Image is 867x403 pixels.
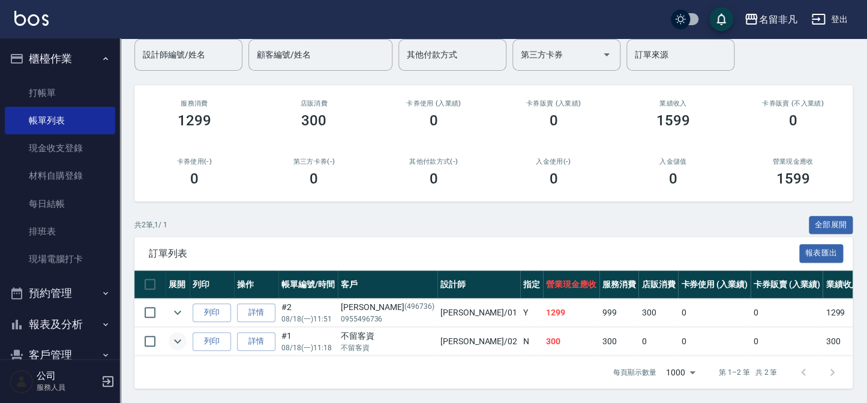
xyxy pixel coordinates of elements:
[281,342,335,353] p: 08/18 (一) 11:18
[10,369,34,393] img: Person
[341,342,434,353] p: 不留客資
[748,158,839,166] h2: 營業現金應收
[599,327,639,356] td: 300
[543,327,599,356] td: 300
[37,370,98,382] h5: 公司
[310,170,318,187] h3: 0
[430,170,438,187] h3: 0
[190,270,234,299] th: 列印
[5,218,115,245] a: 排班表
[739,7,802,32] button: 名留非凡
[748,100,839,107] h2: 卡券販賣 (不入業績)
[638,327,678,356] td: 0
[166,270,190,299] th: 展開
[169,332,187,350] button: expand row
[430,112,438,129] h3: 0
[751,327,823,356] td: 0
[549,170,557,187] h3: 0
[628,158,719,166] h2: 入金儲值
[278,299,338,327] td: #2
[269,100,360,107] h2: 店販消費
[508,100,599,107] h2: 卡券販賣 (入業績)
[338,270,437,299] th: 客戶
[5,309,115,340] button: 報表及分析
[5,107,115,134] a: 帳單列表
[599,270,639,299] th: 服務消費
[678,327,751,356] td: 0
[669,170,677,187] h3: 0
[341,301,434,314] div: [PERSON_NAME]
[508,158,599,166] h2: 入金使用(-)
[549,112,557,129] h3: 0
[14,11,49,26] img: Logo
[5,43,115,74] button: 櫃檯作業
[823,327,862,356] td: 300
[37,382,98,393] p: 服務人員
[709,7,733,31] button: save
[301,112,326,129] h3: 300
[341,314,434,324] p: 0955496736
[437,270,520,299] th: 設計師
[281,314,335,324] p: 08/18 (一) 11:51
[799,244,844,263] button: 報表匯出
[234,270,278,299] th: 操作
[388,100,479,107] h2: 卡券使用 (入業績)
[520,270,543,299] th: 指定
[5,134,115,162] a: 現金收支登錄
[269,158,360,166] h2: 第三方卡券(-)
[149,100,240,107] h3: 服務消費
[751,270,823,299] th: 卡券販賣 (入業績)
[193,303,231,322] button: 列印
[178,112,211,129] h3: 1299
[388,158,479,166] h2: 其他付款方式(-)
[149,158,240,166] h2: 卡券使用(-)
[520,327,543,356] td: N
[193,332,231,351] button: 列印
[613,367,656,378] p: 每頁顯示數量
[628,100,719,107] h2: 業績收入
[437,299,520,327] td: [PERSON_NAME] /01
[597,45,616,64] button: Open
[237,303,275,322] a: 詳情
[149,248,799,260] span: 訂單列表
[5,190,115,218] a: 每日結帳
[278,270,338,299] th: 帳單編號/時間
[169,303,187,321] button: expand row
[5,245,115,273] a: 現場電腦打卡
[599,299,639,327] td: 999
[661,356,700,389] div: 1000
[656,112,690,129] h3: 1599
[788,112,797,129] h3: 0
[190,170,199,187] h3: 0
[404,301,434,314] p: (496736)
[678,270,751,299] th: 卡券使用 (入業績)
[5,278,115,309] button: 預約管理
[278,327,338,356] td: #1
[437,327,520,356] td: [PERSON_NAME] /02
[806,8,853,31] button: 登出
[823,299,862,327] td: 1299
[823,270,862,299] th: 業績收入
[543,270,599,299] th: 營業現金應收
[751,299,823,327] td: 0
[719,367,777,378] p: 第 1–2 筆 共 2 筆
[758,12,797,27] div: 名留非凡
[5,339,115,371] button: 客戶管理
[5,162,115,190] a: 材料自購登錄
[678,299,751,327] td: 0
[5,79,115,107] a: 打帳單
[341,330,434,342] div: 不留客資
[776,170,809,187] h3: 1599
[799,247,844,258] a: 報表匯出
[638,270,678,299] th: 店販消費
[237,332,275,351] a: 詳情
[638,299,678,327] td: 300
[543,299,599,327] td: 1299
[520,299,543,327] td: Y
[134,219,167,230] p: 共 2 筆, 1 / 1
[809,216,853,234] button: 全部展開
